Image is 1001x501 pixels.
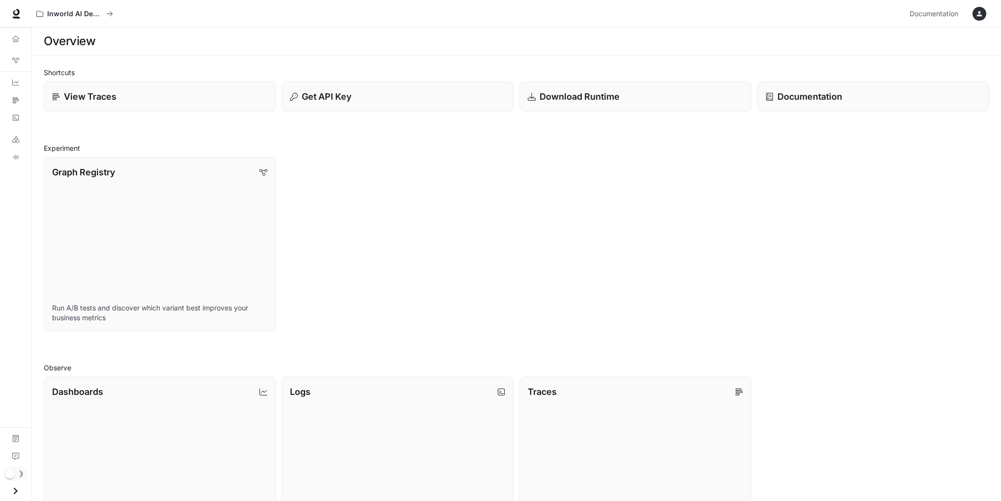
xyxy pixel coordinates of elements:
[44,143,989,153] h2: Experiment
[4,31,28,47] a: Overview
[44,31,95,51] h1: Overview
[44,67,989,78] h2: Shortcuts
[4,75,28,90] a: Dashboards
[52,385,103,398] p: Dashboards
[4,110,28,126] a: Logs
[4,53,28,68] a: Graph Registry
[540,90,620,103] p: Download Runtime
[4,92,28,108] a: Traces
[32,4,117,24] button: All workspaces
[910,8,958,20] span: Documentation
[64,90,116,103] p: View Traces
[528,385,557,398] p: Traces
[47,10,102,18] p: Inworld AI Demos
[52,166,115,179] p: Graph Registry
[4,448,28,464] a: Feedback
[302,90,351,103] p: Get API Key
[44,362,989,373] h2: Observe
[4,431,28,446] a: Documentation
[4,132,28,147] a: LLM Playground
[282,82,514,111] button: Get API Key
[52,303,267,323] p: Run A/B tests and discover which variant best improves your business metrics
[906,4,966,24] a: Documentation
[290,385,311,398] p: Logs
[44,157,276,331] a: Graph RegistryRun A/B tests and discover which variant best improves your business metrics
[777,90,842,103] p: Documentation
[757,82,989,111] a: Documentation
[44,82,276,111] a: View Traces
[519,82,751,111] a: Download Runtime
[4,149,28,165] a: TTS Playground
[5,468,15,479] span: Dark mode toggle
[4,481,27,501] button: Open drawer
